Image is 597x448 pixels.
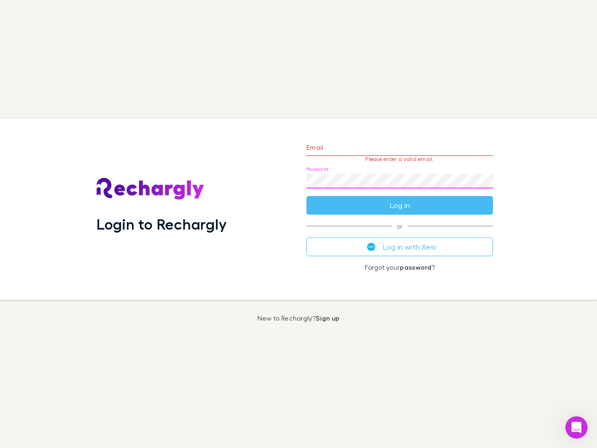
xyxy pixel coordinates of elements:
[565,416,588,439] iframe: Intercom live chat
[306,264,493,271] p: Forgot your ?
[400,263,431,271] a: password
[97,215,227,233] h1: Login to Rechargly
[367,243,375,251] img: Xero's logo
[257,315,340,322] p: New to Rechargly?
[306,166,328,173] label: Password
[97,178,205,200] img: Rechargly's Logo
[306,196,493,215] button: Log in
[316,314,340,322] a: Sign up
[306,156,493,162] p: Please enter a valid email.
[306,238,493,256] button: Log in with Xero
